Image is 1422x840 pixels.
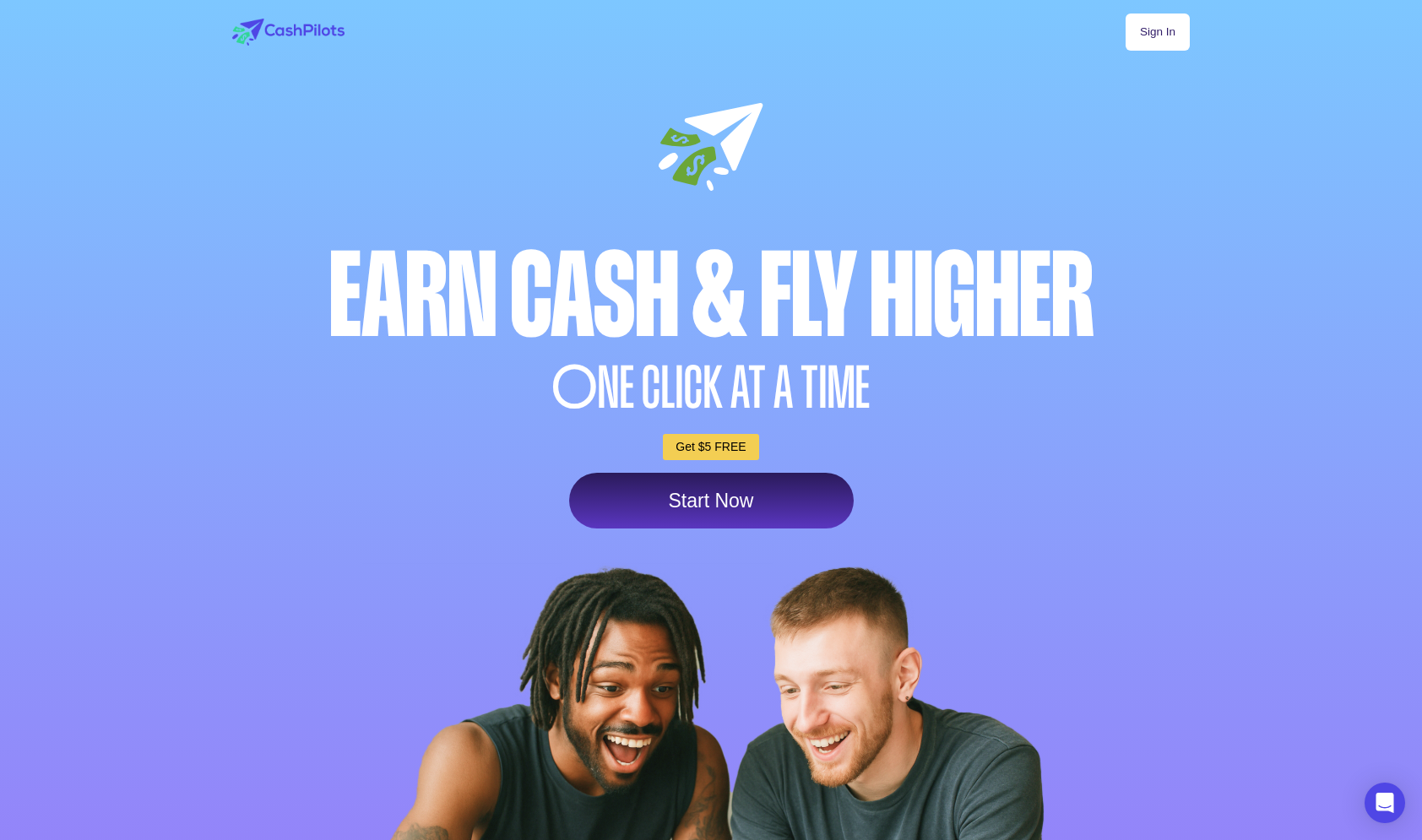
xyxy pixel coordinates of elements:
[228,237,1194,355] div: Earn Cash & Fly higher
[663,434,758,460] a: Get $5 FREE
[1365,783,1405,823] div: Open Intercom Messenger
[228,359,1194,417] div: NE CLICK AT A TIME
[232,19,345,46] img: logo
[1126,14,1190,51] a: Sign In
[569,473,854,528] a: Start Now
[552,359,598,417] span: O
